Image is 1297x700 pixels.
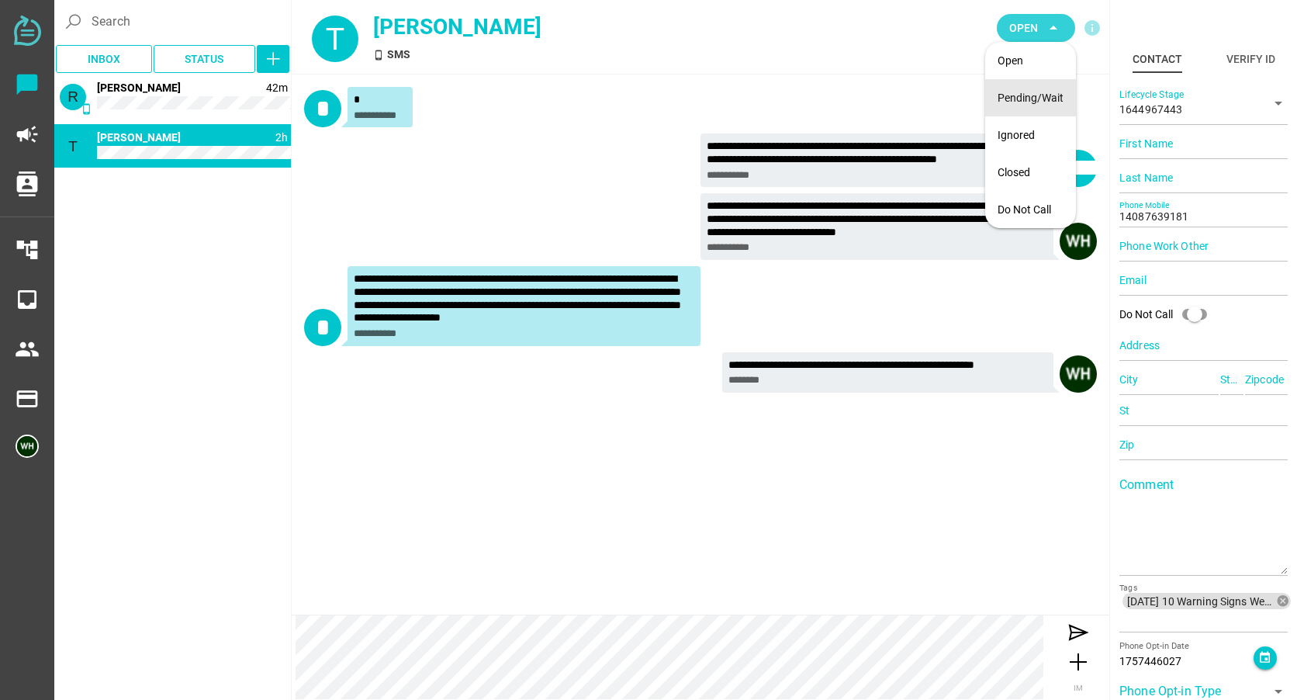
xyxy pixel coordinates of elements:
[373,11,767,43] div: [PERSON_NAME]
[1245,364,1288,395] input: Zipcode
[998,203,1064,217] div: Do Not Call
[15,172,40,196] i: contacts
[1119,612,1288,631] input: [DATE] 10 Warning Signs Webinar Reminder.csvTags
[1220,364,1243,395] input: State
[1060,355,1097,393] img: 5edff51079ed9903661a2266-30.png
[1119,429,1288,460] input: Zip
[68,138,78,154] span: T
[1119,364,1219,395] input: City
[1060,223,1097,260] img: 5edff51079ed9903661a2266-30.png
[15,72,40,97] i: chat_bubble
[97,131,181,144] span: 14087639181
[1083,19,1102,37] i: info
[1009,19,1038,37] span: Open
[1276,594,1290,608] i: cancel
[1119,102,1182,116] span: 1644967443
[14,16,41,46] img: svg+xml;base64,PD94bWwgdmVyc2lvbj0iMS4wIiBlbmNvZGluZz0iVVRGLTgiPz4KPHN2ZyB2ZXJzaW9uPSIxLjEiIHZpZX...
[373,50,384,61] i: SMS
[275,131,288,144] span: 1757529144
[1119,483,1288,574] textarea: Comment
[1269,94,1288,113] i: arrow_drop_down
[373,47,767,63] div: SMS
[1119,307,1173,323] div: Do Not Call
[266,81,288,94] span: 1757532835
[88,50,120,68] span: Inbox
[1133,50,1182,68] div: Contact
[185,50,223,68] span: Status
[1119,395,1288,426] input: St
[997,14,1075,42] button: Open
[1127,594,1275,608] span: [DATE] 10 Warning Signs Webinar Reminder.csv
[67,88,78,105] span: R
[15,337,40,362] i: people
[1119,196,1288,227] input: Phone Mobile
[15,386,40,411] i: payment
[1258,651,1271,664] i: event
[97,81,181,94] span: 14088919631
[1119,230,1288,262] input: Phone Work Other
[1119,653,1254,670] div: 1757446027
[1119,299,1216,330] div: Do Not Call
[998,129,1064,142] div: Ignored
[56,45,152,73] button: Inbox
[154,45,256,73] button: Status
[15,122,40,147] i: campaign
[1119,640,1254,653] div: Phone Opt-in Date
[326,22,344,56] span: T
[1226,50,1275,68] div: Verify ID
[81,103,92,115] i: SMS
[1119,128,1288,159] input: First Name
[998,92,1064,105] div: Pending/Wait
[16,435,39,458] img: 5edff51079ed9903661a2266-30.png
[81,153,92,165] i: SMS
[1119,162,1288,193] input: Last Name
[1119,330,1288,361] input: Address
[998,54,1064,68] div: Open
[15,287,40,312] i: inbox
[1074,684,1083,692] span: IM
[998,166,1064,179] div: Closed
[15,237,40,262] i: account_tree
[1119,265,1288,296] input: Email
[1044,19,1063,37] i: arrow_drop_down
